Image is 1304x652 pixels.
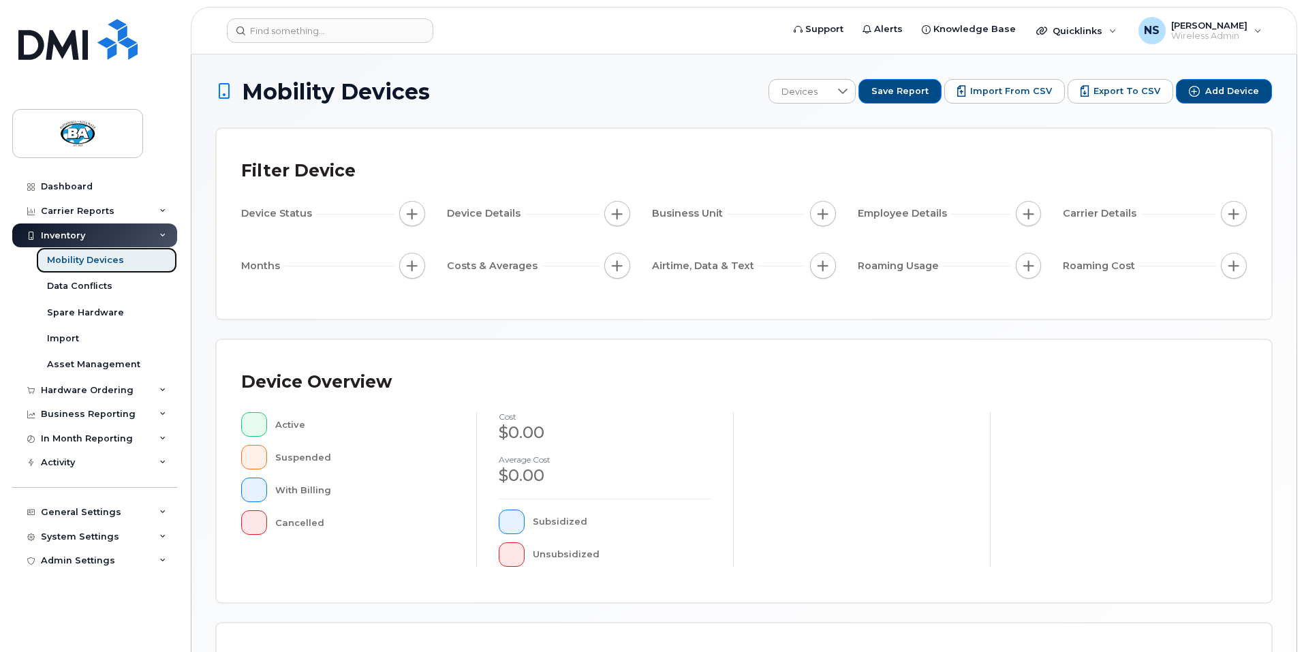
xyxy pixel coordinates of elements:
[241,364,392,400] div: Device Overview
[499,412,711,421] h4: cost
[499,455,711,464] h4: Average cost
[447,206,525,221] span: Device Details
[871,85,929,97] span: Save Report
[533,510,712,534] div: Subsidized
[499,421,711,444] div: $0.00
[1063,259,1139,273] span: Roaming Cost
[447,259,542,273] span: Costs & Averages
[970,85,1052,97] span: Import from CSV
[1093,85,1160,97] span: Export to CSV
[769,80,830,104] span: Devices
[275,412,455,437] div: Active
[1176,79,1272,104] button: Add Device
[858,206,951,221] span: Employee Details
[1068,79,1173,104] button: Export to CSV
[241,206,316,221] span: Device Status
[241,153,356,189] div: Filter Device
[275,445,455,469] div: Suspended
[652,259,758,273] span: Airtime, Data & Text
[858,259,943,273] span: Roaming Usage
[275,478,455,502] div: With Billing
[944,79,1065,104] button: Import from CSV
[275,510,455,535] div: Cancelled
[1205,85,1259,97] span: Add Device
[242,80,430,104] span: Mobility Devices
[499,464,711,487] div: $0.00
[652,206,727,221] span: Business Unit
[241,259,284,273] span: Months
[1063,206,1140,221] span: Carrier Details
[533,542,712,567] div: Unsubsidized
[858,79,942,104] button: Save Report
